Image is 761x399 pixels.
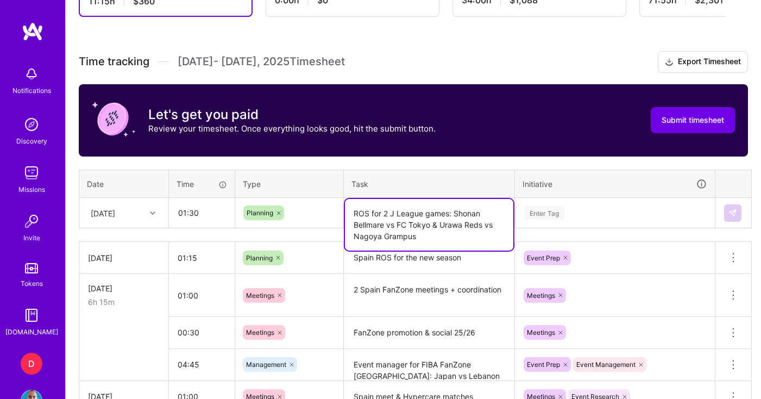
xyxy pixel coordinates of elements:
[246,254,273,262] span: Planning
[527,360,560,369] span: Event Prep
[23,232,40,244] div: Invite
[25,263,38,273] img: tokens
[12,85,51,96] div: Notifications
[169,281,235,310] input: HH:MM
[345,199,513,251] textarea: ROS for 2 J League games: Shonan Bellmare vs FC Tokyo & Urawa Reds vs Nagoya Grampus
[576,360,636,369] span: Event Management
[148,107,436,123] h3: Let's get you paid
[79,170,169,198] th: Date
[22,22,43,41] img: logo
[177,178,227,190] div: Time
[88,283,160,294] div: [DATE]
[148,123,436,134] p: Review your timesheet. Once everything looks good, hit the submit button.
[169,318,235,347] input: HH:MM
[527,254,560,262] span: Event Prep
[150,210,155,216] i: icon Chevron
[21,210,42,232] img: Invite
[169,244,235,272] input: HH:MM
[21,114,42,135] img: discovery
[527,291,555,300] span: Meetings
[345,318,513,348] textarea: FanZone promotion & social 25/26
[88,252,160,264] div: [DATE]
[169,350,235,379] input: HH:MM
[662,115,724,126] span: Submit timesheet
[178,55,345,68] span: [DATE] - [DATE] , 2025 Timesheet
[169,198,234,227] input: HH:MM
[246,360,286,369] span: Management
[524,204,564,221] div: Enter Tag
[345,243,513,273] textarea: Spain ROS for the new season
[21,162,42,184] img: teamwork
[345,350,513,380] textarea: Event manager for FIBA FanZone [GEOGRAPHIC_DATA]: Japan vs Lebanon + ROS prep
[79,55,149,68] span: Time tracking
[88,296,160,308] div: 6h 15m
[246,291,274,300] span: Meetings
[523,178,707,190] div: Initiative
[344,170,515,198] th: Task
[235,170,344,198] th: Type
[21,63,42,85] img: bell
[18,353,45,375] a: D
[527,328,555,336] span: Meetings
[21,278,43,289] div: Tokens
[651,107,735,133] button: Submit timesheet
[21,353,42,375] div: D
[91,207,115,219] div: [DATE]
[18,184,45,195] div: Missions
[247,209,273,217] span: Planning
[16,135,47,147] div: Discovery
[21,304,42,326] img: guide book
[345,275,513,316] textarea: 2 Spain FanZone meetings + coordination
[665,57,674,68] i: icon Download
[658,51,748,73] button: Export Timesheet
[92,97,135,141] img: coin
[246,328,274,336] span: Meetings
[728,209,737,217] img: Submit
[5,326,58,338] div: [DOMAIN_NAME]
